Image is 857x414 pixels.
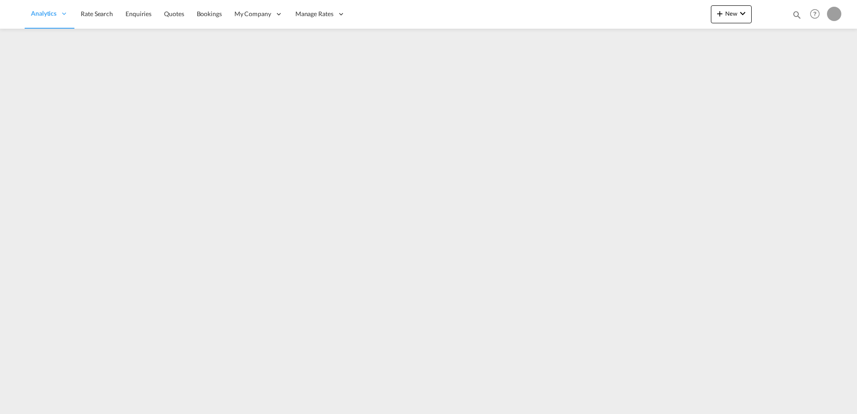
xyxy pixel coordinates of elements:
md-icon: icon-magnify [792,10,802,20]
span: Help [807,6,822,22]
div: icon-magnify [792,10,802,23]
button: icon-plus 400-fgNewicon-chevron-down [711,5,752,23]
div: Help [807,6,827,22]
span: Analytics [31,9,56,18]
span: Enquiries [126,10,151,17]
span: Quotes [164,10,184,17]
span: Manage Rates [295,9,333,18]
span: My Company [234,9,271,18]
md-icon: icon-chevron-down [737,8,748,19]
span: Bookings [197,10,222,17]
span: Rate Search [81,10,113,17]
md-icon: icon-plus 400-fg [714,8,725,19]
span: New [714,10,748,17]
